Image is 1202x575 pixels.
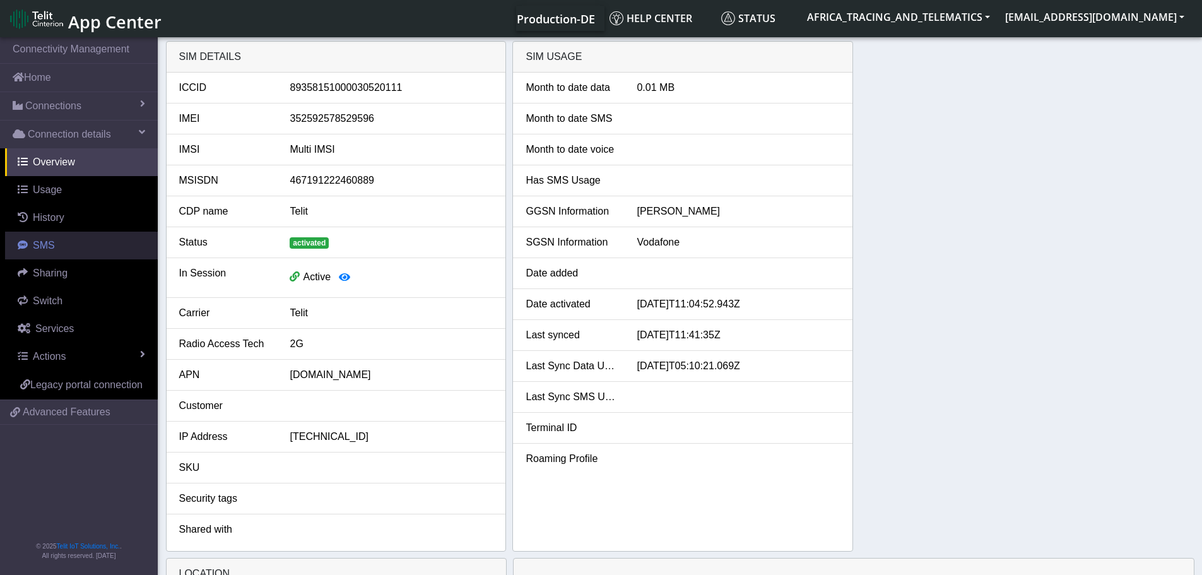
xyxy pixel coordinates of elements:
[280,336,502,352] div: 2G
[604,6,716,31] a: Help center
[170,522,281,537] div: Shared with
[10,5,160,32] a: App Center
[516,111,627,126] div: Month to date SMS
[516,235,627,250] div: SGSN Information
[170,367,281,382] div: APN
[5,232,158,259] a: SMS
[516,420,627,436] div: Terminal ID
[57,543,120,550] a: Telit IoT Solutions, Inc.
[516,297,627,312] div: Date activated
[627,359,849,374] div: [DATE]T05:10:21.069Z
[5,176,158,204] a: Usage
[998,6,1192,28] button: [EMAIL_ADDRESS][DOMAIN_NAME]
[68,10,162,33] span: App Center
[627,297,849,312] div: [DATE]T11:04:52.943Z
[33,351,66,362] span: Actions
[280,173,502,188] div: 467191222460889
[23,405,110,420] span: Advanced Features
[280,305,502,321] div: Telit
[627,80,849,95] div: 0.01 MB
[170,173,281,188] div: MSISDN
[516,204,627,219] div: GGSN Information
[280,142,502,157] div: Multi IMSI
[170,204,281,219] div: CDP name
[516,389,627,405] div: Last Sync SMS Usage
[5,343,158,370] a: Actions
[280,429,502,444] div: [TECHNICAL_ID]
[170,235,281,250] div: Status
[167,42,506,73] div: SIM details
[516,328,627,343] div: Last synced
[799,6,998,28] button: AFRICA_TRACING_AND_TELEMATICS
[517,11,595,27] span: Production-DE
[627,235,849,250] div: Vodafone
[170,266,281,290] div: In Session
[516,173,627,188] div: Has SMS Usage
[33,212,64,223] span: History
[25,98,81,114] span: Connections
[290,237,329,249] span: activated
[516,266,627,281] div: Date added
[516,80,627,95] div: Month to date data
[5,315,158,343] a: Services
[5,148,158,176] a: Overview
[513,42,852,73] div: SIM Usage
[610,11,623,25] img: knowledge.svg
[33,240,55,251] span: SMS
[716,6,799,31] a: Status
[627,204,849,219] div: [PERSON_NAME]
[516,142,627,157] div: Month to date voice
[33,184,62,195] span: Usage
[280,80,502,95] div: 89358151000030520111
[170,398,281,413] div: Customer
[170,111,281,126] div: IMEI
[170,305,281,321] div: Carrier
[33,157,75,167] span: Overview
[30,379,143,390] span: Legacy portal connection
[516,359,627,374] div: Last Sync Data Usage
[516,451,627,466] div: Roaming Profile
[170,142,281,157] div: IMSI
[33,268,68,278] span: Sharing
[170,336,281,352] div: Radio Access Tech
[5,287,158,315] a: Switch
[721,11,735,25] img: status.svg
[303,271,331,282] span: Active
[5,204,158,232] a: History
[10,9,63,29] img: logo-telit-cinterion-gw-new.png
[331,266,358,290] button: View session details
[280,367,502,382] div: [DOMAIN_NAME]
[33,295,62,306] span: Switch
[627,328,849,343] div: [DATE]T11:41:35Z
[516,6,594,31] a: Your current platform instance
[170,491,281,506] div: Security tags
[280,111,502,126] div: 352592578529596
[170,460,281,475] div: SKU
[35,323,74,334] span: Services
[170,429,281,444] div: IP Address
[280,204,502,219] div: Telit
[721,11,775,25] span: Status
[610,11,692,25] span: Help center
[170,80,281,95] div: ICCID
[5,259,158,287] a: Sharing
[28,127,111,142] span: Connection details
